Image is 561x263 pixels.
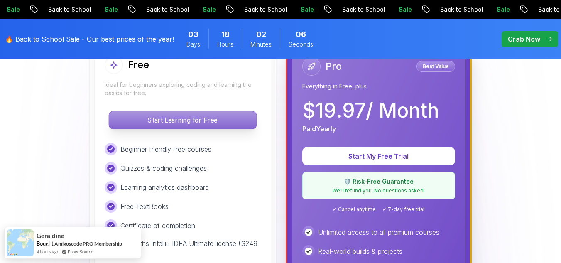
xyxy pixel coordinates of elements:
[302,147,455,165] button: Start My Free Trial
[232,5,288,14] p: Back to School
[428,5,484,14] p: Back to School
[120,144,211,154] p: Beginner friendly free courses
[37,240,54,247] span: Bought
[308,177,450,186] p: 🛡️ Risk-Free Guarantee
[318,227,439,237] p: Unlimited access to all premium courses
[120,238,261,258] p: 3 months IntelliJ IDEA Ultimate license ($249 value)
[333,206,376,213] span: ✓ Cancel anytime
[382,206,424,213] span: ✓ 7-day free trial
[302,152,455,160] a: Start My Free Trial
[289,40,313,49] span: Seconds
[120,182,209,192] p: Learning analytics dashboard
[386,5,413,14] p: Sale
[37,248,59,255] span: 4 hours ago
[105,116,261,124] a: Start Learning for Free
[326,60,342,73] h2: Pro
[120,221,195,231] p: Certificate of completion
[217,40,233,49] span: Hours
[302,101,439,120] p: $ 19.97 / Month
[37,232,64,239] span: Geraldine
[256,29,266,40] span: 2 Minutes
[302,124,336,134] p: Paid Yearly
[484,5,511,14] p: Sale
[92,5,119,14] p: Sale
[36,5,92,14] p: Back to School
[318,246,402,256] p: Real-world builds & projects
[7,229,34,256] img: provesource social proof notification image
[188,29,198,40] span: 3 Days
[5,34,174,44] p: 🔥 Back to School Sale - Our best prices of the year!
[330,5,386,14] p: Back to School
[108,111,257,129] button: Start Learning for Free
[128,58,149,71] h2: Free
[308,187,450,194] p: We'll refund you. No questions asked.
[418,62,454,71] p: Best Value
[508,34,540,44] p: Grab Now
[250,40,272,49] span: Minutes
[312,151,445,161] p: Start My Free Trial
[186,40,200,49] span: Days
[221,29,230,40] span: 18 Hours
[105,81,261,97] p: Ideal for beginners exploring coding and learning the basics for free.
[190,5,217,14] p: Sale
[109,111,256,129] p: Start Learning for Free
[134,5,190,14] p: Back to School
[54,241,122,247] a: Amigoscode PRO Membership
[120,202,169,211] p: Free TextBooks
[288,5,315,14] p: Sale
[296,29,306,40] span: 6 Seconds
[120,163,207,173] p: Quizzes & coding challenges
[68,248,93,255] a: ProveSource
[302,82,455,91] p: Everything in Free, plus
